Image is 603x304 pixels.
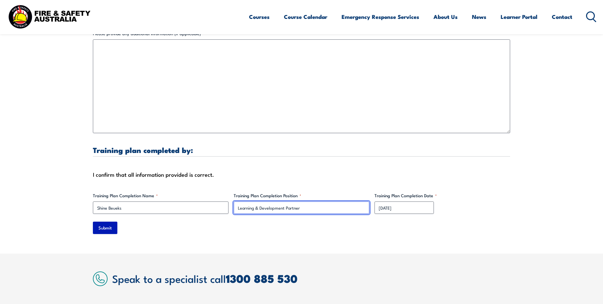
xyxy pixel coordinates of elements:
a: Courses [249,8,270,25]
h3: Training plan completed by: [93,146,510,154]
a: Learner Portal [501,8,537,25]
input: Submit [93,222,117,234]
a: 1300 885 530 [226,269,298,287]
div: I confirm that all information provided is correct. [93,170,510,179]
a: Emergency Response Services [342,8,419,25]
label: Training Plan Completion Date [375,192,510,199]
a: Contact [552,8,572,25]
input: dd/mm/yyyy [375,201,434,214]
a: News [472,8,486,25]
a: Course Calendar [284,8,327,25]
h2: Speak to a specialist call [112,272,510,284]
a: About Us [434,8,458,25]
label: Training Plan Completion Position [234,192,369,199]
label: Training Plan Completion Name [93,192,228,199]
